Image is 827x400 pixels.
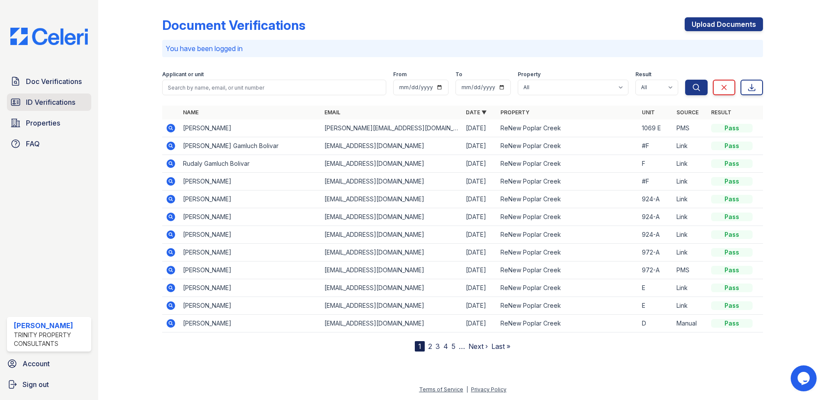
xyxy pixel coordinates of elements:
td: 924-A [638,226,673,244]
td: [EMAIL_ADDRESS][DOMAIN_NAME] [321,173,462,190]
td: [EMAIL_ADDRESS][DOMAIN_NAME] [321,315,462,332]
a: Upload Documents [685,17,763,31]
td: ReNew Poplar Creek [497,279,638,297]
span: Doc Verifications [26,76,82,87]
td: [PERSON_NAME] [180,226,321,244]
td: E [638,297,673,315]
label: Applicant or unit [162,71,204,78]
td: [DATE] [462,208,497,226]
span: FAQ [26,139,40,149]
div: Pass [711,142,753,150]
td: Link [673,297,708,315]
td: Link [673,208,708,226]
td: [DATE] [462,173,497,190]
div: Pass [711,319,753,328]
span: Account [22,358,50,369]
span: … [459,341,465,352]
td: [PERSON_NAME] [180,190,321,208]
label: Property [518,71,541,78]
td: [EMAIL_ADDRESS][DOMAIN_NAME] [321,261,462,279]
td: ReNew Poplar Creek [497,208,638,226]
td: 972-A [638,244,673,261]
td: #F [638,173,673,190]
a: 5 [452,342,455,351]
td: ReNew Poplar Creek [497,261,638,279]
div: Pass [711,213,753,221]
td: [EMAIL_ADDRESS][DOMAIN_NAME] [321,208,462,226]
td: #F [638,137,673,155]
td: [PERSON_NAME] [180,261,321,279]
span: ID Verifications [26,97,75,107]
a: Result [711,109,731,116]
td: 924-A [638,190,673,208]
td: Link [673,155,708,173]
td: ReNew Poplar Creek [497,190,638,208]
label: To [455,71,462,78]
td: [DATE] [462,119,497,137]
td: [PERSON_NAME] [180,208,321,226]
img: CE_Logo_Blue-a8612792a0a2168367f1c8372b55b34899dd931a85d93a1a3d3e32e68fde9ad4.png [3,28,95,45]
td: Rudaly Gamluch Bolivar [180,155,321,173]
td: [DATE] [462,137,497,155]
span: Properties [26,118,60,128]
label: Result [635,71,651,78]
div: Pass [711,248,753,257]
div: Pass [711,195,753,203]
div: Pass [711,284,753,292]
iframe: chat widget [791,365,818,391]
td: [EMAIL_ADDRESS][DOMAIN_NAME] [321,279,462,297]
td: Link [673,244,708,261]
a: Last » [491,342,510,351]
p: You have been logged in [166,43,760,54]
td: PMS [673,119,708,137]
td: [DATE] [462,244,497,261]
td: ReNew Poplar Creek [497,119,638,137]
div: | [466,386,468,393]
td: [PERSON_NAME] [180,315,321,332]
a: Privacy Policy [471,386,506,393]
td: [EMAIL_ADDRESS][DOMAIN_NAME] [321,190,462,208]
div: 1 [415,341,425,352]
a: 4 [443,342,448,351]
td: 924-A [638,208,673,226]
a: Source [676,109,699,116]
td: ReNew Poplar Creek [497,173,638,190]
td: [DATE] [462,261,497,279]
td: [PERSON_NAME] [180,119,321,137]
td: [DATE] [462,155,497,173]
td: [DATE] [462,315,497,332]
div: Trinity Property Consultants [14,331,88,348]
td: F [638,155,673,173]
div: Document Verifications [162,17,305,33]
a: Property [500,109,529,116]
a: 3 [436,342,440,351]
a: Terms of Service [419,386,463,393]
td: [PERSON_NAME] Gamluch Bolivar [180,137,321,155]
td: ReNew Poplar Creek [497,137,638,155]
td: [EMAIL_ADDRESS][DOMAIN_NAME] [321,137,462,155]
td: 972-A [638,261,673,279]
a: 2 [428,342,432,351]
td: [PERSON_NAME] [180,297,321,315]
div: Pass [711,159,753,168]
td: [PERSON_NAME] [180,173,321,190]
td: ReNew Poplar Creek [497,297,638,315]
td: ReNew Poplar Creek [497,315,638,332]
span: Sign out [22,379,49,390]
td: ReNew Poplar Creek [497,155,638,173]
td: Link [673,279,708,297]
td: [PERSON_NAME] [180,279,321,297]
td: Link [673,190,708,208]
label: From [393,71,407,78]
a: Account [3,355,95,372]
a: Doc Verifications [7,73,91,90]
a: Properties [7,114,91,132]
div: Pass [711,124,753,132]
td: [EMAIL_ADDRESS][DOMAIN_NAME] [321,155,462,173]
td: Link [673,173,708,190]
td: ReNew Poplar Creek [497,244,638,261]
td: [DATE] [462,226,497,244]
td: D [638,315,673,332]
td: 1069 E [638,119,673,137]
td: [EMAIL_ADDRESS][DOMAIN_NAME] [321,244,462,261]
